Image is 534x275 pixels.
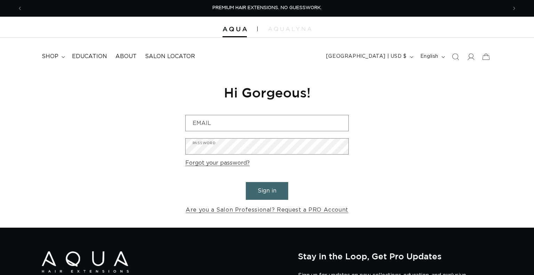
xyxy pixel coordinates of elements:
[38,49,68,64] summary: shop
[186,205,348,215] a: Are you a Salon Professional? Request a PRO Account
[72,53,107,60] span: Education
[68,49,111,64] a: Education
[448,49,463,64] summary: Search
[507,2,522,15] button: Next announcement
[326,53,407,60] span: [GEOGRAPHIC_DATA] | USD $
[42,251,129,273] img: Aqua Hair Extensions
[246,182,288,200] button: Sign in
[185,84,349,101] h1: Hi Gorgeous!
[145,53,195,60] span: Salon Locator
[268,27,311,31] img: aqualyna.com
[186,115,348,131] input: Email
[298,251,492,261] h2: Stay in the Loop, Get Pro Updates
[416,50,448,63] button: English
[322,50,416,63] button: [GEOGRAPHIC_DATA] | USD $
[111,49,141,64] a: About
[42,53,58,60] span: shop
[212,6,322,10] span: PREMIUM HAIR EXTENSIONS. NO GUESSWORK.
[222,27,247,32] img: Aqua Hair Extensions
[185,158,250,168] a: Forgot your password?
[12,2,27,15] button: Previous announcement
[141,49,199,64] a: Salon Locator
[115,53,137,60] span: About
[420,53,438,60] span: English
